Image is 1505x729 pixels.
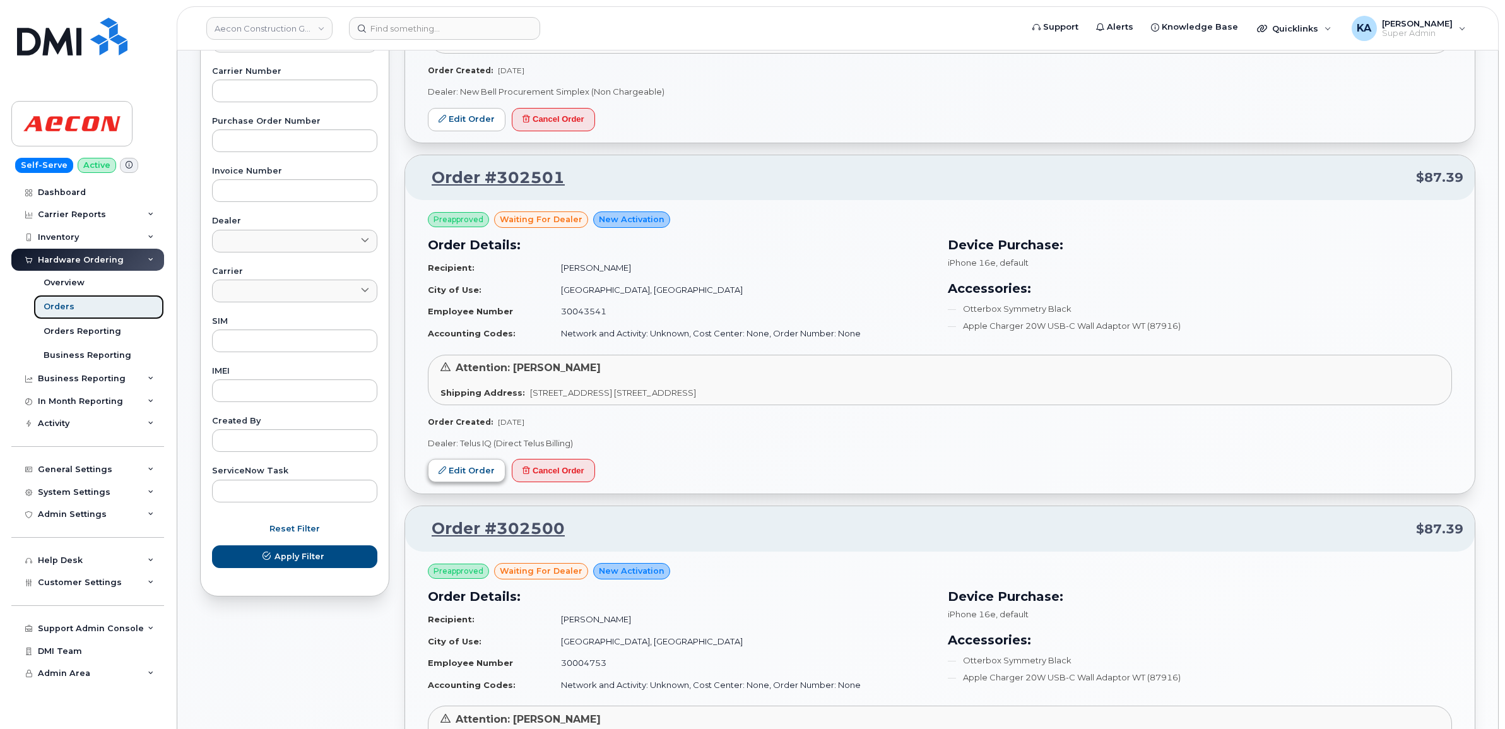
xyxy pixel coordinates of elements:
h3: Accessories: [948,279,1453,298]
li: Apple Charger 20W USB-C Wall Adaptor WT (87916) [948,672,1453,684]
button: Reset Filter [212,518,377,540]
label: Invoice Number [212,167,377,175]
h3: Order Details: [428,235,933,254]
span: Super Admin [1382,28,1453,39]
span: waiting for dealer [500,213,582,225]
td: Network and Activity: Unknown, Cost Center: None, Order Number: None [550,323,932,345]
span: New Activation [599,565,664,577]
label: IMEI [212,367,377,376]
td: [GEOGRAPHIC_DATA], [GEOGRAPHIC_DATA] [550,631,932,653]
strong: Employee Number [428,306,513,316]
td: [GEOGRAPHIC_DATA], [GEOGRAPHIC_DATA] [550,279,932,301]
td: [PERSON_NAME] [550,608,932,631]
span: iPhone 16e [948,258,996,268]
a: Alerts [1087,15,1142,40]
strong: Accounting Codes: [428,328,516,338]
td: Network and Activity: Unknown, Cost Center: None, Order Number: None [550,674,932,696]
strong: Employee Number [428,658,513,668]
strong: Recipient: [428,614,475,624]
span: Preapproved [434,214,483,225]
span: New Activation [599,213,664,225]
span: Apply Filter [274,550,324,562]
label: Purchase Order Number [212,117,377,126]
span: KA [1357,21,1371,36]
h3: Accessories: [948,631,1453,649]
a: Knowledge Base [1142,15,1247,40]
strong: City of Use: [428,636,481,646]
button: Cancel Order [512,108,595,131]
span: Preapproved [434,566,483,577]
a: Order #302500 [416,518,565,540]
a: Edit Order [428,108,505,131]
li: Otterbox Symmetry Black [948,303,1453,315]
input: Find something... [349,17,540,40]
button: Cancel Order [512,459,595,482]
strong: Accounting Codes: [428,680,516,690]
label: ServiceNow Task [212,467,377,475]
span: [PERSON_NAME] [1382,18,1453,28]
span: $87.39 [1416,520,1463,538]
span: [DATE] [498,66,524,75]
span: Reset Filter [269,523,320,535]
span: Knowledge Base [1162,21,1238,33]
p: Dealer: Telus IQ (Direct Telus Billing) [428,437,1452,449]
h3: Device Purchase: [948,587,1453,606]
span: Quicklinks [1272,23,1318,33]
span: Attention: [PERSON_NAME] [456,713,601,725]
a: Support [1024,15,1087,40]
h3: Order Details: [428,587,933,606]
label: SIM [212,317,377,326]
strong: Recipient: [428,263,475,273]
p: Dealer: New Bell Procurement Simplex (Non Chargeable) [428,86,1452,98]
td: 30004753 [550,652,932,674]
span: Attention: [PERSON_NAME] [456,362,601,374]
span: , default [996,258,1029,268]
span: [STREET_ADDRESS] [STREET_ADDRESS] [530,388,696,398]
span: Support [1043,21,1078,33]
label: Carrier [212,268,377,276]
label: Created By [212,417,377,425]
strong: Order Created: [428,66,493,75]
strong: Order Created: [428,417,493,427]
span: waiting for dealer [500,565,582,577]
label: Carrier Number [212,68,377,76]
strong: City of Use: [428,285,481,295]
a: Order #302501 [416,167,565,189]
button: Apply Filter [212,545,377,568]
label: Dealer [212,217,377,225]
div: Karla Adams [1343,16,1475,41]
div: Quicklinks [1248,16,1340,41]
td: [PERSON_NAME] [550,257,932,279]
span: Alerts [1107,21,1133,33]
li: Otterbox Symmetry Black [948,655,1453,667]
strong: Shipping Address: [440,388,525,398]
a: Edit Order [428,459,505,482]
span: iPhone 16e [948,609,996,619]
span: $87.39 [1416,169,1463,187]
h3: Device Purchase: [948,235,1453,254]
td: 30043541 [550,300,932,323]
span: , default [996,609,1029,619]
span: [DATE] [498,417,524,427]
li: Apple Charger 20W USB-C Wall Adaptor WT (87916) [948,320,1453,332]
a: Aecon Construction Group Inc [206,17,333,40]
